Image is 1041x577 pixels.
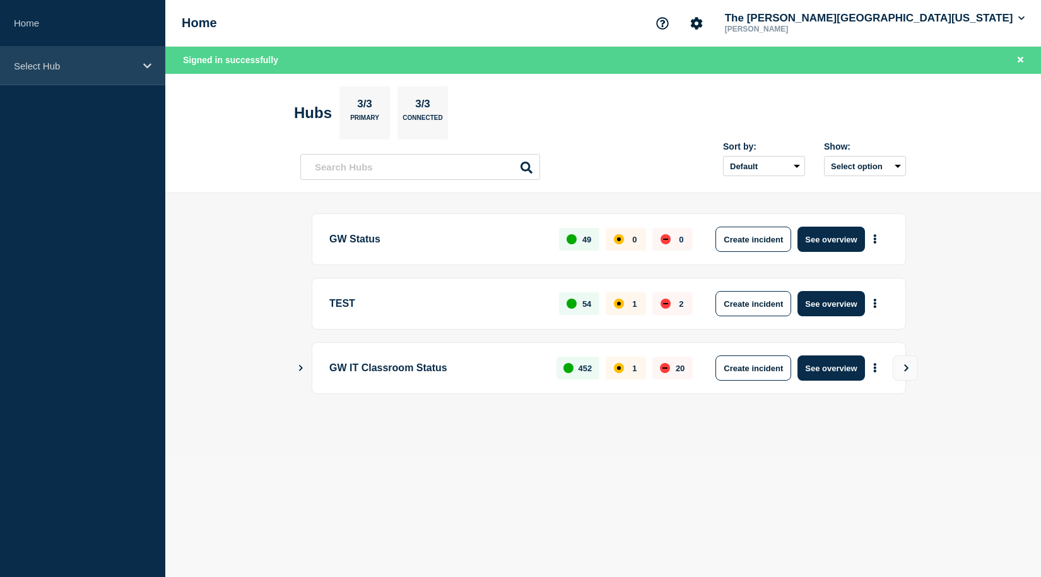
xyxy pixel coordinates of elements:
[182,16,217,30] h1: Home
[797,355,864,381] button: See overview
[797,291,864,316] button: See overview
[329,227,544,252] p: GW Status
[679,235,683,244] p: 0
[715,291,791,316] button: Create incident
[582,299,591,309] p: 54
[567,299,577,309] div: up
[403,114,442,128] p: Connected
[632,299,637,309] p: 1
[661,299,671,309] div: down
[722,12,1027,25] button: The [PERSON_NAME][GEOGRAPHIC_DATA][US_STATE]
[676,364,685,373] p: 20
[582,235,591,244] p: 49
[329,355,542,381] p: GW IT Classroom Status
[824,141,906,152] div: Show:
[679,299,683,309] p: 2
[567,234,577,244] div: up
[614,299,624,309] div: affected
[660,363,670,373] div: down
[298,364,304,373] button: Show Connected Hubs
[661,234,671,244] div: down
[350,114,379,128] p: Primary
[353,98,377,114] p: 3/3
[579,364,592,373] p: 452
[632,364,637,373] p: 1
[824,156,906,176] button: Select option
[294,104,332,122] h2: Hubs
[867,357,883,380] button: More actions
[1013,53,1028,68] button: Close banner
[329,291,544,316] p: TEST
[715,355,791,381] button: Create incident
[300,154,540,180] input: Search Hubs
[614,234,624,244] div: affected
[563,363,573,373] div: up
[893,355,918,381] button: View
[411,98,435,114] p: 3/3
[867,228,883,251] button: More actions
[614,363,624,373] div: affected
[723,141,805,152] div: Sort by:
[649,10,676,37] button: Support
[867,292,883,316] button: More actions
[723,156,805,176] select: Sort by
[715,227,791,252] button: Create incident
[632,235,637,244] p: 0
[683,10,710,37] button: Account settings
[722,25,854,33] p: [PERSON_NAME]
[14,61,135,71] p: Select Hub
[183,55,278,65] span: Signed in successfully
[797,227,864,252] button: See overview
